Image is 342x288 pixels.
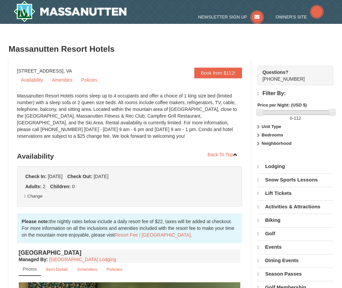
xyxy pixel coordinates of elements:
strong: Please note: [22,219,49,224]
a: Back To Top [203,150,242,160]
small: Amenities [77,267,97,272]
span: Owner's Site [276,14,307,19]
a: [GEOGRAPHIC_DATA] Lodging [49,257,116,262]
img: Massanutten Resort Logo [13,1,127,22]
span: Managed By [19,257,46,262]
span: Newsletter Sign Up [198,14,247,19]
strong: Bedrooms [262,132,283,137]
strong: Check In: [26,174,47,179]
a: Policies [102,263,127,276]
span: 0 [290,116,292,121]
span: 2 [43,184,46,189]
a: Availability [17,75,47,85]
a: Snow Sports Lessons [257,173,334,186]
a: Newsletter Sign Up [198,14,264,19]
a: Book from $112! [194,68,242,78]
a: Item Detail [42,263,72,276]
a: Season Passes [257,268,334,280]
span: 0 [72,184,75,189]
span: [DATE] [94,174,108,179]
a: Lift Tickets [257,187,334,200]
strong: Children: [50,184,70,189]
button: Change [24,193,43,200]
h4: [GEOGRAPHIC_DATA] [19,249,241,256]
div: the nightly rates below include a daily resort fee of $22, taxes will be added at checkout. For m... [17,213,242,243]
a: Lodging [257,160,334,173]
a: Biking [257,214,334,227]
a: Golf [257,227,334,240]
a: Amenities [73,263,102,276]
strong: Adults: [26,184,42,189]
a: Photos [19,263,41,276]
strong: Price per Night: (USD $) [257,102,307,108]
a: Policies [77,75,101,85]
span: [DATE] [48,174,62,179]
div: Massanutten Resort Hotels rooms sleep up to 4 occupants and offer a choice of 1 king size bed (li... [17,92,242,146]
strong: Check Out: [67,174,92,179]
label: - [257,115,334,122]
strong: : [19,257,48,262]
a: Owner's Site [276,14,324,19]
h3: Availability [17,150,242,163]
a: Resort Fee | [GEOGRAPHIC_DATA] [115,232,191,238]
h3: Massanutten Resort Hotels [9,42,334,56]
h4: Filter By: [257,90,334,97]
a: Amenities [48,75,76,85]
small: Policies [106,267,122,272]
strong: Questions? [262,70,288,75]
a: Massanutten Resort [13,1,127,22]
a: Events [257,241,334,253]
small: Item Detail [46,267,68,272]
small: Photos [23,266,37,272]
strong: Unit Type [262,124,281,129]
strong: Neighborhood [262,141,292,146]
span: [PHONE_NUMBER] [262,69,322,82]
span: 112 [294,116,301,121]
a: Dining Events [257,254,334,267]
a: Activities & Attractions [257,200,334,213]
